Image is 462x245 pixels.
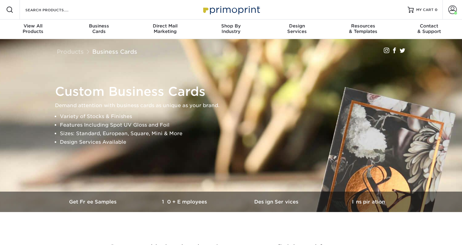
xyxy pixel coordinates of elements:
span: Direct Mail [132,23,198,29]
a: 10+ Employees [139,192,231,212]
a: Products [57,48,84,55]
a: Design Services [231,192,323,212]
a: DesignServices [264,20,330,39]
span: MY CART [416,7,434,13]
a: Shop ByIndustry [198,20,264,39]
span: Resources [330,23,396,29]
a: Inspiration [323,192,414,212]
span: Contact [396,23,462,29]
a: Business Cards [92,48,137,55]
span: 0 [435,8,438,12]
div: & Support [396,23,462,34]
div: Cards [66,23,132,34]
span: Business [66,23,132,29]
div: & Templates [330,23,396,34]
h3: Design Services [231,199,323,205]
a: Resources& Templates [330,20,396,39]
h3: Get Free Samples [48,199,139,205]
p: Demand attention with business cards as unique as your brand. [55,101,413,110]
li: Features Including Spot UV Gloss and Foil [60,121,413,129]
li: Sizes: Standard, European, Square, Mini & More [60,129,413,138]
a: Direct MailMarketing [132,20,198,39]
li: Variety of Stocks & Finishes [60,112,413,121]
input: SEARCH PRODUCTS..... [25,6,84,13]
a: BusinessCards [66,20,132,39]
li: Design Services Available [60,138,413,146]
div: Marketing [132,23,198,34]
h1: Custom Business Cards [55,84,413,99]
h3: Inspiration [323,199,414,205]
a: Contact& Support [396,20,462,39]
img: Primoprint [200,3,262,16]
span: Shop By [198,23,264,29]
span: Design [264,23,330,29]
div: Services [264,23,330,34]
h3: 10+ Employees [139,199,231,205]
a: Get Free Samples [48,192,139,212]
div: Industry [198,23,264,34]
